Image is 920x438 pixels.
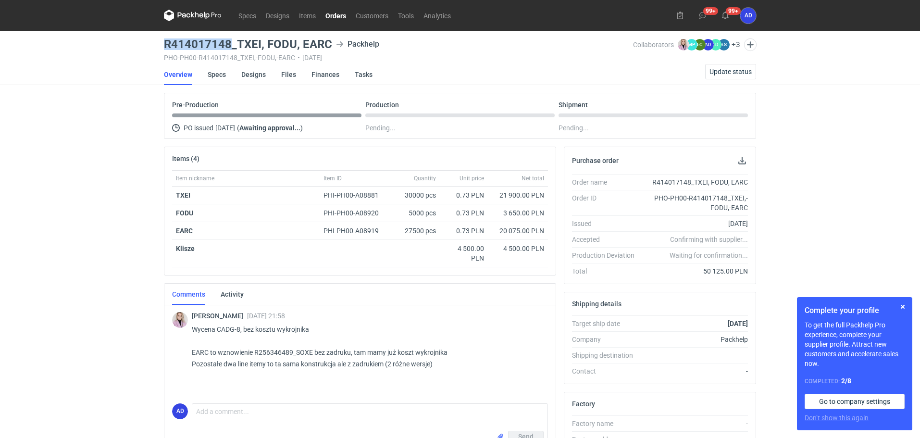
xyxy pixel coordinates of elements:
[572,157,619,164] h2: Purchase order
[298,54,300,62] span: •
[164,54,633,62] div: PHO-PH00-R414017148_TXEI,-FODU,-EARC [DATE]
[572,250,642,260] div: Production Deviation
[323,175,342,182] span: Item ID
[176,191,190,199] strong: TXEI
[686,39,697,50] figcaption: MP
[805,376,905,386] div: Completed:
[351,10,393,21] a: Customers
[710,39,721,50] figcaption: ŁD
[176,245,195,252] strong: Klisze
[559,122,748,134] div: Pending...
[172,284,205,305] a: Comments
[393,10,419,21] a: Tools
[572,366,642,376] div: Contact
[805,413,869,423] button: Don’t show this again
[572,400,595,408] h2: Factory
[164,38,332,50] h3: R414017148_TXEI, FODU, EARC
[805,394,905,409] a: Go to company settings
[176,209,193,217] strong: FODU
[492,226,544,236] div: 20 075.00 PLN
[572,266,642,276] div: Total
[172,312,188,328] img: Klaudia Wiśniewska
[728,320,748,327] strong: [DATE]
[695,8,710,23] button: 99+
[239,124,300,132] strong: Awaiting approval...
[805,305,905,316] h1: Complete your profile
[492,208,544,218] div: 3 650.00 PLN
[192,324,540,370] p: Wycena CADG-8, bez kosztu wykrojnika EARC to wznowienie R256346489_SOXE bez zadruku, tam mamy już...
[414,175,436,182] span: Quantity
[633,41,674,49] span: Collaborators
[559,101,588,109] p: Shipment
[323,190,388,200] div: PHI-PH00-A08881
[572,319,642,328] div: Target ship date
[460,175,484,182] span: Unit price
[392,204,440,222] div: 5000 pcs
[694,39,706,50] figcaption: ŁC
[234,10,261,21] a: Specs
[237,124,239,132] span: (
[392,222,440,240] div: 27500 pcs
[709,68,752,75] span: Update status
[642,266,748,276] div: 50 125.00 PLN
[492,244,544,253] div: 4 500.00 PLN
[192,312,247,320] span: [PERSON_NAME]
[572,193,642,213] div: Order ID
[172,403,188,419] div: Anita Dolczewska
[215,122,235,134] span: [DATE]
[732,40,740,49] button: +3
[365,122,396,134] span: Pending...
[176,227,193,235] strong: EARC
[740,8,756,24] div: Anita Dolczewska
[642,219,748,228] div: [DATE]
[897,301,908,313] button: Skip for now
[323,208,388,218] div: PHI-PH00-A08920
[572,350,642,360] div: Shipping destination
[670,236,748,243] em: Confirming with supplier...
[444,208,484,218] div: 0.73 PLN
[572,300,622,308] h2: Shipping details
[718,39,730,50] figcaption: ŁS
[336,38,379,50] div: Packhelp
[744,38,757,51] button: Edit collaborators
[241,64,266,85] a: Designs
[572,419,642,428] div: Factory name
[176,175,214,182] span: Item nickname
[670,250,748,260] em: Waiting for confirmation...
[172,155,199,163] h2: Items (4)
[321,10,351,21] a: Orders
[642,335,748,344] div: Packhelp
[392,187,440,204] div: 30000 pcs
[323,226,388,236] div: PHI-PH00-A08919
[294,10,321,21] a: Items
[642,366,748,376] div: -
[642,177,748,187] div: R414017148_TXEI, FODU, EARC
[572,177,642,187] div: Order name
[642,193,748,213] div: PHO-PH00-R414017148_TXEI,-FODU,-EARC
[572,219,642,228] div: Issued
[300,124,303,132] span: )
[281,64,296,85] a: Files
[702,39,714,50] figcaption: AD
[444,190,484,200] div: 0.73 PLN
[164,10,222,21] svg: Packhelp Pro
[247,312,285,320] span: [DATE] 21:58
[172,101,219,109] p: Pre-Production
[355,64,373,85] a: Tasks
[164,64,192,85] a: Overview
[172,403,188,419] figcaption: AD
[718,8,733,23] button: 99+
[444,244,484,263] div: 4 500.00 PLN
[572,335,642,344] div: Company
[678,39,689,50] img: Klaudia Wiśniewska
[841,377,851,385] strong: 2 / 8
[261,10,294,21] a: Designs
[740,8,756,24] button: AD
[444,226,484,236] div: 0.73 PLN
[172,122,361,134] div: PO issued
[642,419,748,428] div: -
[492,190,544,200] div: 21 900.00 PLN
[208,64,226,85] a: Specs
